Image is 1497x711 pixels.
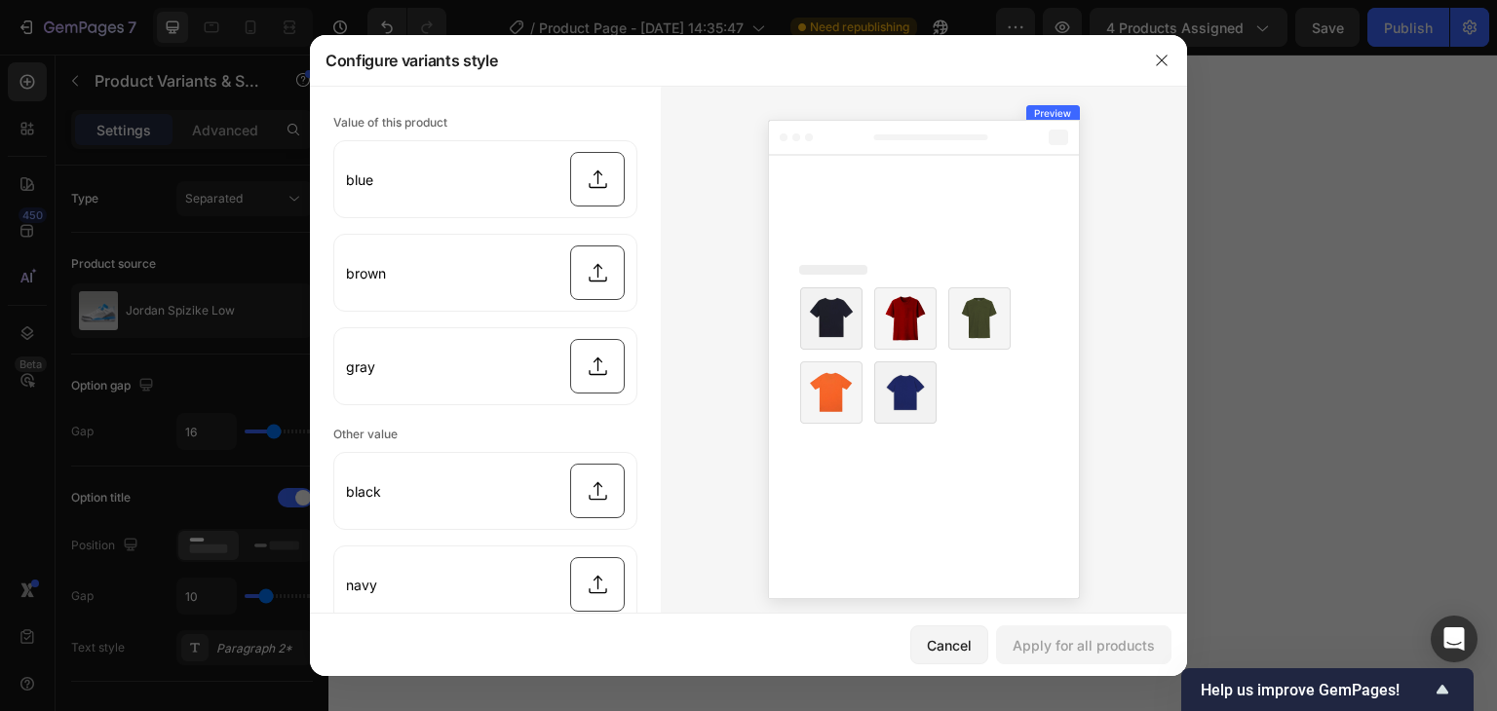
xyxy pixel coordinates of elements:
[333,427,398,441] span: Other value
[1013,635,1155,655] div: Apply for all products
[326,49,497,72] div: Configure variants style
[333,115,447,130] span: Value of this product
[1431,616,1478,662] div: Open Intercom Messenger
[927,635,972,655] div: Cancel
[910,625,988,664] button: Cancel
[1201,681,1431,699] span: Help us improve GemPages!
[1201,678,1454,701] button: Show survey - Help us improve GemPages!
[996,625,1171,664] button: Apply for all products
